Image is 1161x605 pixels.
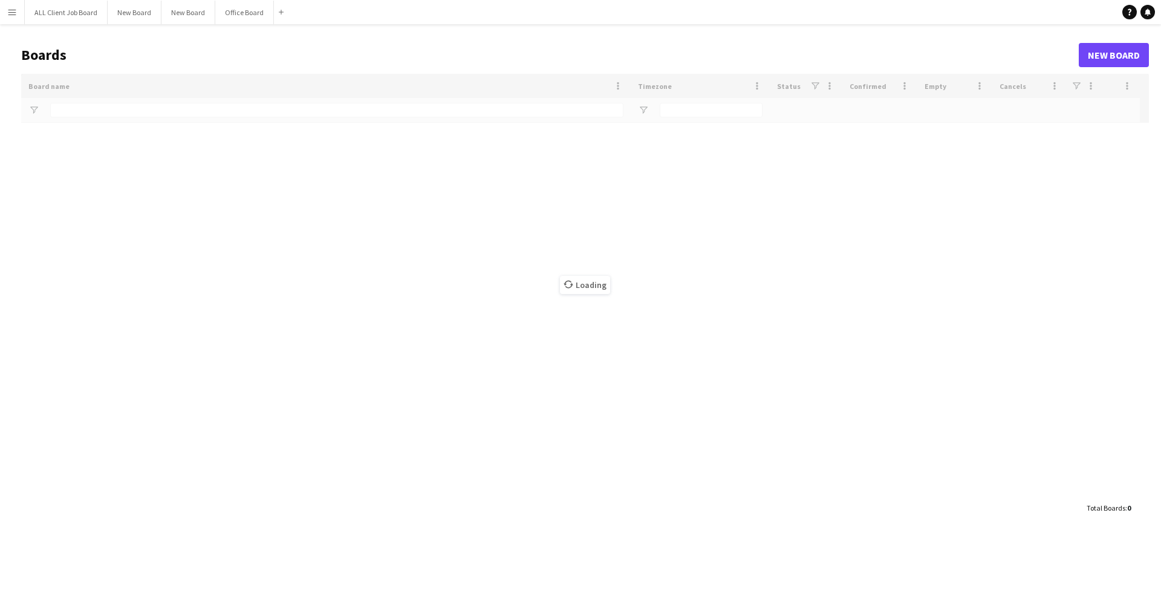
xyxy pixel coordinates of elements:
[215,1,274,24] button: Office Board
[1079,43,1149,67] a: New Board
[25,1,108,24] button: ALL Client Job Board
[1127,503,1131,512] span: 0
[1087,496,1131,520] div: :
[560,276,610,294] span: Loading
[1087,503,1125,512] span: Total Boards
[108,1,161,24] button: New Board
[161,1,215,24] button: New Board
[21,46,1079,64] h1: Boards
